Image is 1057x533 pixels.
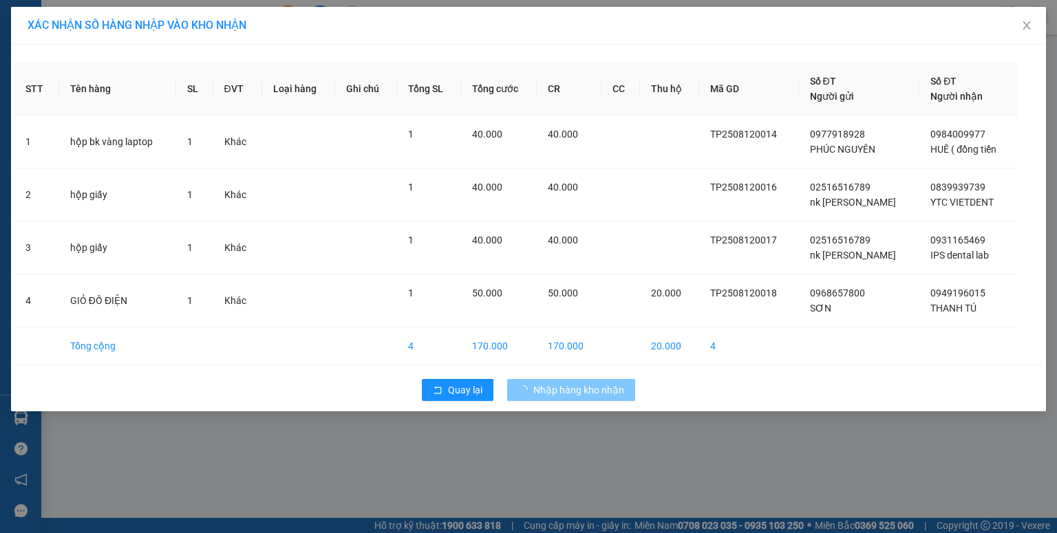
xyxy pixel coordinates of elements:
[810,76,836,87] span: Số ĐT
[810,197,896,208] span: nk [PERSON_NAME]
[408,287,414,298] span: 1
[213,116,263,168] td: Khác
[59,221,176,274] td: hộp giấy
[14,221,59,274] td: 3
[1007,7,1046,45] button: Close
[640,63,699,116] th: Thu hộ
[640,327,699,365] td: 20.000
[408,235,414,246] span: 1
[213,274,263,327] td: Khác
[472,182,502,193] span: 40.000
[14,274,59,327] td: 4
[548,287,578,298] span: 50.000
[810,287,865,298] span: 0968657800
[433,385,442,396] span: rollback
[472,235,502,246] span: 40.000
[14,116,59,168] td: 1
[810,303,831,314] span: SƠN
[810,144,875,155] span: PHÚC NGUYÊN
[930,76,957,87] span: Số ĐT
[28,19,246,32] span: XÁC NHẬN SỐ HÀNG NHẬP VÀO KHO NHẬN
[710,182,777,193] span: TP2508120016
[397,63,461,116] th: Tổng SL
[461,63,537,116] th: Tổng cước
[472,287,502,298] span: 50.000
[810,129,865,140] span: 0977918928
[533,382,624,398] span: Nhập hàng kho nhận
[187,242,193,253] span: 1
[810,182,871,193] span: 02516516789
[422,379,493,401] button: rollbackQuay lại
[710,129,777,140] span: TP2508120014
[930,91,983,102] span: Người nhận
[810,91,854,102] span: Người gửi
[408,182,414,193] span: 1
[930,144,996,155] span: HUÊ ( đồng tiến
[187,189,193,200] span: 1
[651,287,681,298] span: 20.000
[810,250,896,261] span: nk [PERSON_NAME]
[448,382,482,398] span: Quay lại
[213,221,263,274] td: Khác
[59,274,176,327] td: GIỎ ĐỒ ĐIỆN
[59,168,176,221] td: hộp giấy
[507,379,635,401] button: Nhập hàng kho nhận
[187,136,193,147] span: 1
[176,63,213,116] th: SL
[518,385,533,395] span: loading
[59,63,176,116] th: Tên hàng
[548,129,578,140] span: 40.000
[14,168,59,221] td: 2
[537,327,601,365] td: 170.000
[930,129,985,140] span: 0984009977
[548,182,578,193] span: 40.000
[461,327,537,365] td: 170.000
[213,63,263,116] th: ĐVT
[213,168,263,221] td: Khác
[930,303,976,314] span: THANH TÚ
[335,63,396,116] th: Ghi chú
[710,287,777,298] span: TP2508120018
[187,295,193,306] span: 1
[930,182,985,193] span: 0839939739
[930,235,985,246] span: 0931165469
[699,327,798,365] td: 4
[930,197,994,208] span: YTC VIETDENT
[930,287,985,298] span: 0949196015
[59,327,176,365] td: Tổng cộng
[408,129,414,140] span: 1
[59,116,176,168] td: hộp bk vàng laptop
[548,235,578,246] span: 40.000
[262,63,335,116] th: Loại hàng
[1021,20,1032,31] span: close
[710,235,777,246] span: TP2508120017
[930,250,989,261] span: IPS dental lab
[537,63,601,116] th: CR
[601,63,640,116] th: CC
[14,63,59,116] th: STT
[699,63,798,116] th: Mã GD
[397,327,461,365] td: 4
[472,129,502,140] span: 40.000
[810,235,871,246] span: 02516516789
